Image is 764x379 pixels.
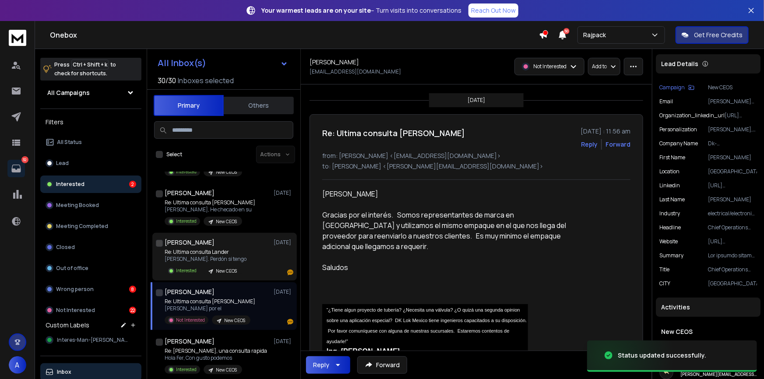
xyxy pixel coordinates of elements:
[708,280,757,287] p: [GEOGRAPHIC_DATA]
[310,68,401,75] p: [EMAIL_ADDRESS][DOMAIN_NAME]
[56,223,108,230] p: Meeting Completed
[165,305,255,312] p: [PERSON_NAME] por el
[346,339,348,344] span: ”
[581,127,630,136] p: [DATE] : 11:56 am
[56,307,95,314] p: Not Interested
[178,75,234,86] h3: Inboxes selected
[40,302,141,319] button: Not Interested22
[224,96,294,115] button: Others
[708,252,757,259] p: Lor ipsumdo sitamet co AD-ELI Seddoe, t incidid utlaboreetdo ma aliq-enimadm veniamquis nostrude ...
[708,168,757,175] p: [GEOGRAPHIC_DATA]
[40,154,141,172] button: Lead
[165,288,215,296] h1: [PERSON_NAME]
[261,6,461,15] p: – Turn visits into conversations
[165,199,255,206] p: Re: Ultima consulta [PERSON_NAME]
[176,218,197,225] p: Interested
[676,26,749,44] button: Get Free Credits
[40,218,141,235] button: Meeting Completed
[306,356,350,374] button: Reply
[274,189,293,197] p: [DATE]
[694,31,743,39] p: Get Free Credits
[468,97,485,104] p: [DATE]
[158,59,206,67] h1: All Inbox(s)
[274,239,293,246] p: [DATE]
[313,361,329,369] div: Reply
[656,298,760,317] div: Activities
[708,224,757,231] p: Chief Operations Officer
[659,84,694,91] button: Campaign
[176,267,197,274] p: Interested
[708,182,757,189] p: [URL][DOMAIN_NAME][PERSON_NAME]
[216,268,237,274] p: New CEOS
[166,151,182,158] label: Select
[274,338,293,345] p: [DATE]
[708,84,757,91] p: New CEOS
[165,249,246,256] p: Re: Ultima consulta Lander
[659,154,685,161] p: First Name
[659,266,669,273] p: title
[165,206,255,213] p: [PERSON_NAME], He checado en su
[40,239,141,256] button: Closed
[659,112,725,119] p: organization_linkedin_url
[56,202,99,209] p: Meeting Booked
[261,6,371,14] strong: Your warmest leads are on your site
[165,256,246,263] p: [PERSON_NAME]. Perdón si tengo
[47,88,90,97] h1: All Campaigns
[216,218,237,225] p: New CEOS
[46,321,89,330] h3: Custom Labels
[224,317,245,324] p: New CEOS
[165,337,215,346] h1: [PERSON_NAME]
[176,168,197,175] p: Interested
[9,30,26,46] img: logo
[533,63,567,70] p: Not Interested
[165,238,215,247] h1: [PERSON_NAME]
[129,181,136,188] div: 2
[40,197,141,214] button: Meeting Booked
[57,139,82,146] p: All Status
[9,356,26,374] button: A
[725,112,757,119] p: [URL][DOMAIN_NAME]
[659,98,673,105] p: Email
[708,196,757,203] p: [PERSON_NAME]
[310,58,359,67] h1: [PERSON_NAME]
[40,84,141,102] button: All Campaigns
[216,169,237,175] p: New CEOS
[56,244,75,251] p: Closed
[322,151,630,160] p: from: [PERSON_NAME] <[EMAIL_ADDRESS][DOMAIN_NAME]>
[151,54,295,72] button: All Inbox(s)
[659,210,680,217] p: industry
[21,156,28,163] p: 32
[50,30,539,40] h1: Onebox
[40,260,141,277] button: Out of office
[216,367,237,373] p: New CEOS
[176,317,205,323] p: Not Interested
[56,181,84,188] p: Interested
[176,366,197,373] p: Interested
[583,31,609,39] p: Rajpack
[708,210,757,217] p: electrical/electronic manufacturing
[274,288,293,295] p: [DATE]
[322,127,465,139] h1: Re: Ultima consulta [PERSON_NAME]
[468,4,518,18] a: Reach Out Now
[661,60,698,68] p: Lead Details
[581,140,598,149] button: Reply
[563,28,570,34] span: 50
[708,238,757,245] p: [URL][DOMAIN_NAME]
[659,182,680,189] p: linkedin
[129,307,136,314] div: 22
[71,60,109,70] span: Ctrl + Shift + k
[592,63,607,70] p: Add to
[708,266,757,273] p: Chief Operations Officer
[158,75,176,86] span: 30 / 30
[471,6,516,15] p: Reach Out Now
[54,60,116,78] p: Press to check for shortcuts.
[40,331,141,349] button: Interes-Man-[PERSON_NAME]
[165,189,215,197] h1: [PERSON_NAME]
[659,168,680,175] p: location
[322,262,578,273] div: Saludos
[659,280,670,287] p: CITY
[56,286,94,293] p: Wrong person
[661,327,755,336] h1: New CEOS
